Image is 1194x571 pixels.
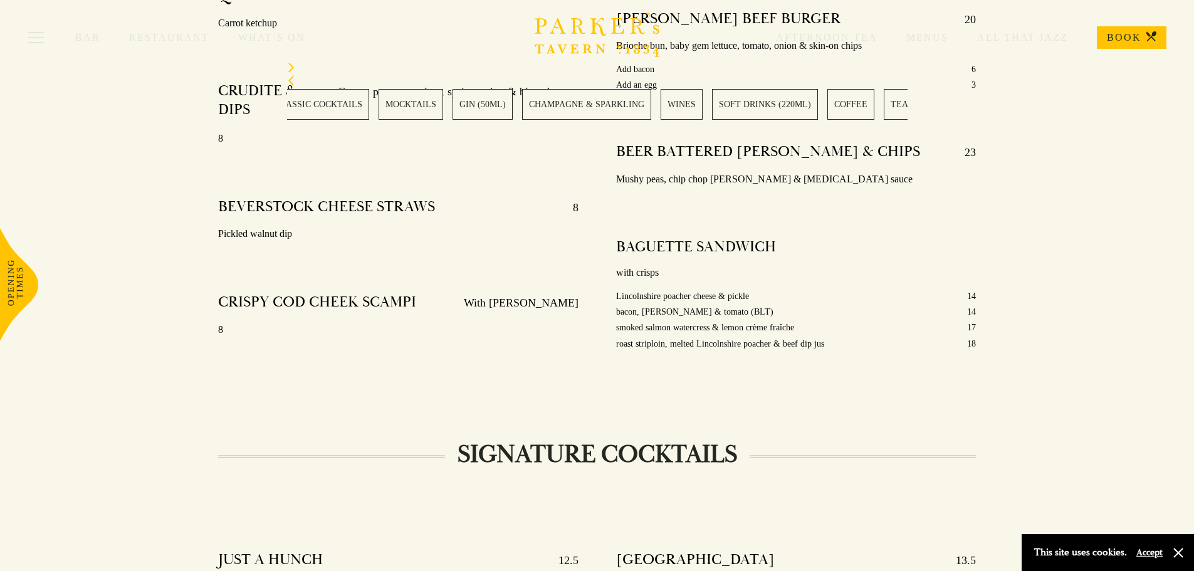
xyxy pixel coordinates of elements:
p: 13.5 [943,550,976,570]
p: With [PERSON_NAME] [451,293,579,313]
p: 8 [560,197,579,217]
p: Pickled walnut dip [218,225,579,243]
p: 17 [967,320,976,335]
p: Lincolnshire poacher cheese & pickle [616,288,749,304]
a: 10 / 28 [884,89,915,120]
a: 5 / 28 [453,89,513,120]
p: with crisps [616,264,977,282]
p: bacon, [PERSON_NAME] & tomato (BLT) [616,304,773,320]
button: Close and accept [1172,547,1185,559]
p: smoked salmon watercress & lemon crème fraîche [616,320,794,335]
p: 8 [218,321,579,339]
h4: BAGUETTE SANDWICH [616,238,776,256]
h4: JUST A HUNCH [218,550,323,570]
p: 18 [967,336,976,352]
a: 3 / 28 [268,89,369,120]
button: Accept [1136,547,1163,558]
h4: BEVERSTOCK CHEESE STRAWS [218,197,435,217]
p: Mushy peas, chip chop [PERSON_NAME] & [MEDICAL_DATA] sauce [616,170,977,189]
a: 6 / 28 [522,89,651,120]
p: roast striploin, melted Lincolnshire poacher & beef dip jus [616,336,824,352]
a: 7 / 28 [661,89,703,120]
p: 14 [967,304,976,320]
p: 12.5 [546,550,579,570]
a: 8 / 28 [712,89,818,120]
p: 23 [952,142,976,162]
h2: SIGNATURE COCKTAILS [445,439,750,469]
a: 9 / 28 [827,89,874,120]
p: 14 [967,288,976,304]
div: Previous slide [287,76,908,89]
h4: CRISPY COD CHEEK SCAMPI [218,293,416,313]
h4: BEER BATTERED [PERSON_NAME] & CHIPS [616,142,920,162]
h4: [GEOGRAPHIC_DATA] [616,550,775,570]
a: 4 / 28 [379,89,443,120]
p: This site uses cookies. [1034,543,1127,562]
